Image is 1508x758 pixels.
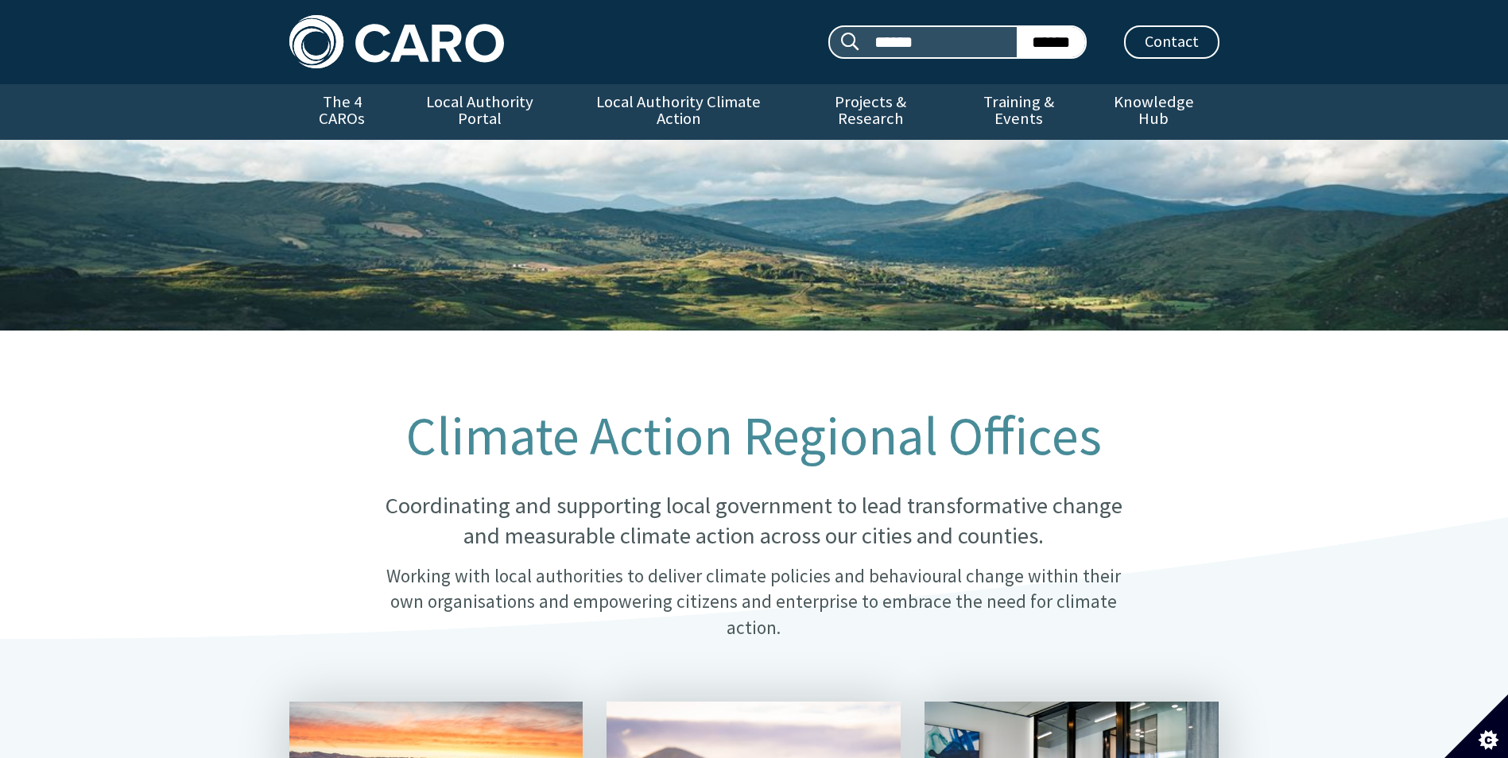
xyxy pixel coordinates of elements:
a: Local Authority Climate Action [565,84,792,140]
a: Training & Events [949,84,1088,140]
button: Set cookie preferences [1444,694,1508,758]
a: Contact [1124,25,1219,59]
a: Projects & Research [792,84,949,140]
p: Working with local authorities to deliver climate policies and behavioural change within their ow... [368,563,1139,640]
a: Local Authority Portal [395,84,565,140]
a: Knowledge Hub [1088,84,1219,140]
img: Caro logo [289,15,504,68]
p: Coordinating and supporting local government to lead transformative change and measurable climate... [368,491,1139,551]
a: The 4 CAROs [289,84,395,140]
h1: Climate Action Regional Offices [368,407,1139,466]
